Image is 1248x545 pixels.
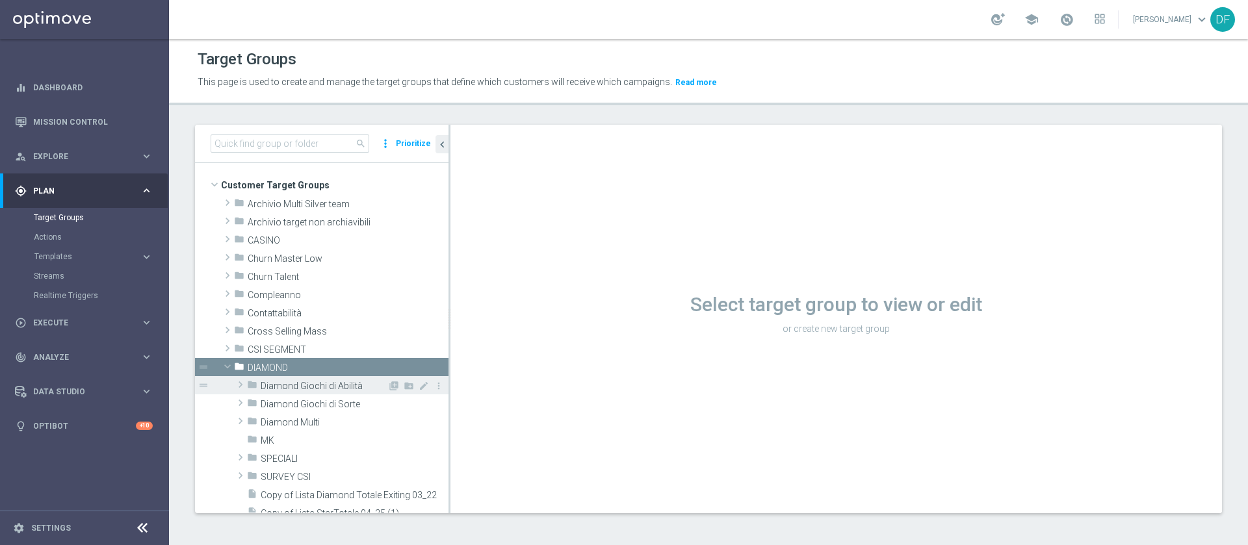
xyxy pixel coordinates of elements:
i: keyboard_arrow_right [140,150,153,162]
i: folder [234,325,244,340]
i: keyboard_arrow_right [140,251,153,263]
div: Analyze [15,351,140,363]
div: Target Groups [34,208,168,227]
button: Mission Control [14,117,153,127]
button: Templates keyboard_arrow_right [34,251,153,262]
div: Plan [15,185,140,197]
i: folder [234,216,244,231]
i: track_changes [15,351,27,363]
span: DIAMOND [248,362,448,374]
button: Prioritize [394,135,433,153]
i: folder [234,234,244,249]
div: Dashboard [15,70,153,105]
span: Churn Master Low [248,253,448,264]
span: MK [261,435,448,446]
div: Templates [34,253,140,260]
a: Streams [34,271,135,281]
button: lightbulb Optibot +10 [14,421,153,431]
h1: Select target group to view or edit [450,293,1222,316]
span: keyboard_arrow_down [1195,12,1209,27]
i: folder [234,343,244,358]
div: DF [1210,7,1235,32]
span: SPECIALI [261,453,448,464]
div: Optibot [15,409,153,443]
span: Analyze [33,353,140,361]
i: insert_drive_file [247,507,257,522]
span: Plan [33,187,140,195]
span: Archivio target non archiavibili [248,217,448,228]
span: Churn Talent [248,272,448,283]
i: insert_drive_file [247,488,257,503]
i: folder [234,270,244,285]
i: Add Target group [389,381,399,391]
span: Data Studio [33,388,140,396]
span: search [356,138,366,149]
a: Optibot [33,409,136,443]
i: folder [234,307,244,322]
div: Realtime Triggers [34,286,168,305]
span: Compleanno [248,290,448,301]
button: person_search Explore keyboard_arrow_right [14,151,153,162]
button: play_circle_outline Execute keyboard_arrow_right [14,318,153,328]
i: folder [234,288,244,303]
i: more_vert [379,134,392,153]
i: folder [234,361,244,376]
span: Copy of Lista Diamond Totale Exiting 03_22 [261,490,448,501]
i: gps_fixed [15,185,27,197]
span: Archivio Multi Silver team [248,199,448,210]
i: folder [247,470,257,485]
i: keyboard_arrow_right [140,385,153,398]
button: Data Studio keyboard_arrow_right [14,387,153,397]
div: Explore [15,151,140,162]
button: equalizer Dashboard [14,82,153,93]
i: folder [247,379,257,394]
span: This page is used to create and manage the target groups that define which customers will receive... [198,77,672,87]
div: Templates [34,247,168,266]
i: more_vert [434,381,444,391]
i: folder [247,452,257,467]
span: Copy of Lista StarTotale 04_25 (1) [261,508,448,519]
button: gps_fixed Plan keyboard_arrow_right [14,186,153,196]
i: settings [13,522,25,534]
a: Mission Control [33,105,153,139]
span: Diamond Giochi di Abilit&#xE0; [261,381,387,392]
i: play_circle_outline [15,317,27,329]
i: keyboard_arrow_right [140,184,153,197]
div: Execute [15,317,140,329]
i: equalizer [15,82,27,94]
div: Data Studio [15,386,140,398]
div: Streams [34,266,168,286]
input: Quick find group or folder [211,134,369,153]
i: keyboard_arrow_right [140,351,153,363]
i: person_search [15,151,27,162]
a: [PERSON_NAME]keyboard_arrow_down [1132,10,1210,29]
i: folder [247,398,257,412]
i: folder [234,252,244,267]
i: folder [247,434,257,449]
button: track_changes Analyze keyboard_arrow_right [14,352,153,362]
i: Add Folder [404,381,414,391]
button: chevron_left [435,135,448,153]
span: Diamond Multi [261,417,448,428]
span: CSI SEGMENT [248,344,448,355]
i: keyboard_arrow_right [140,316,153,329]
h1: Target Groups [198,50,296,69]
a: Dashboard [33,70,153,105]
i: folder [234,197,244,212]
i: lightbulb [15,420,27,432]
span: CASINO [248,235,448,246]
a: Settings [31,524,71,532]
div: +10 [136,422,153,430]
div: Actions [34,227,168,247]
i: Rename Folder [419,381,429,391]
span: Diamond Giochi di Sorte [261,399,448,410]
button: Read more [674,75,718,90]
span: Cross Selling Mass [248,326,448,337]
